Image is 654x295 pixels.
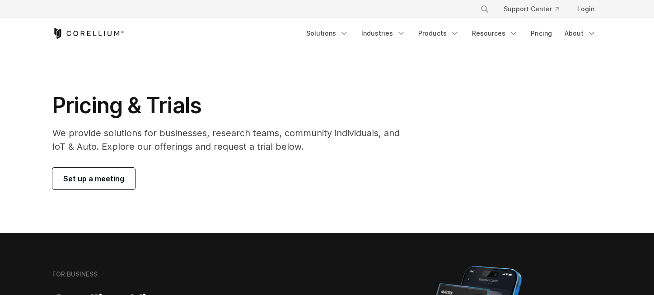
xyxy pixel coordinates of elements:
[356,25,411,41] a: Industries
[413,25,465,41] a: Products
[52,92,412,119] h1: Pricing & Trials
[52,270,98,278] h6: FOR BUSINESS
[559,25,602,41] a: About
[63,173,124,184] span: Set up a meeting
[469,1,602,17] div: Navigation Menu
[570,1,602,17] a: Login
[525,25,557,41] a: Pricing
[496,1,566,17] a: Support Center
[52,126,412,153] p: We provide solutions for businesses, research teams, community individuals, and IoT & Auto. Explo...
[301,25,602,41] div: Navigation Menu
[52,168,135,189] a: Set up a meeting
[52,28,124,39] a: Corellium Home
[467,25,523,41] a: Resources
[301,25,354,41] a: Solutions
[476,1,493,17] button: Search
